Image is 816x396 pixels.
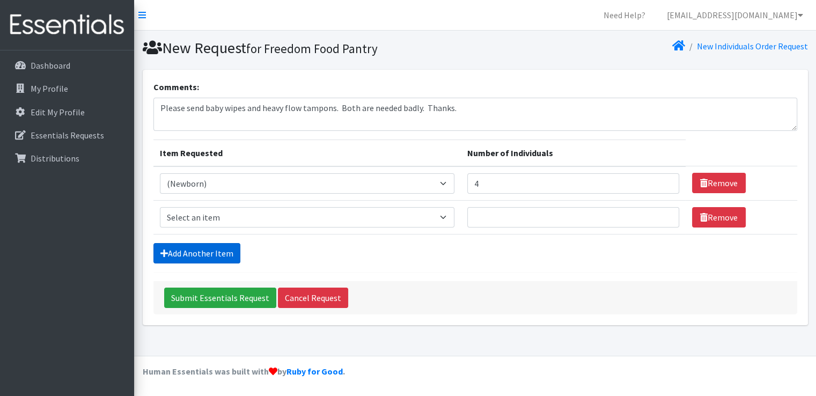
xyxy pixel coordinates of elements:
a: Distributions [4,148,130,169]
p: Edit My Profile [31,107,85,118]
a: Need Help? [595,4,654,26]
a: Cancel Request [278,288,348,308]
a: Add Another Item [153,243,240,263]
th: Number of Individuals [461,140,686,166]
a: Dashboard [4,55,130,76]
p: Distributions [31,153,79,164]
a: New Individuals Order Request [697,41,808,52]
h1: New Request [143,39,472,57]
label: Comments: [153,80,199,93]
input: Submit Essentials Request [164,288,276,308]
a: Edit My Profile [4,101,130,123]
a: Essentials Requests [4,124,130,146]
small: for Freedom Food Pantry [246,41,378,56]
strong: Human Essentials was built with by . [143,366,345,377]
a: Remove [692,207,746,228]
a: [EMAIL_ADDRESS][DOMAIN_NAME] [658,4,812,26]
a: Remove [692,173,746,193]
th: Item Requested [153,140,461,166]
p: Essentials Requests [31,130,104,141]
p: My Profile [31,83,68,94]
a: Ruby for Good [286,366,343,377]
img: HumanEssentials [4,7,130,43]
p: Dashboard [31,60,70,71]
a: My Profile [4,78,130,99]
